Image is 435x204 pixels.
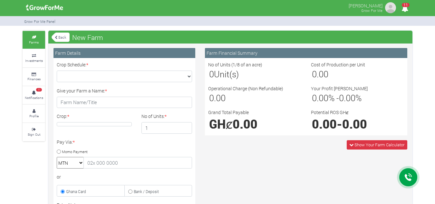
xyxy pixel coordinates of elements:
small: Profile [29,114,39,118]
label: No of Units: [141,113,167,120]
span: 0 [209,68,214,80]
div: Farm Financial Summary [205,48,407,58]
label: No of Units (1/8 of an acre) [208,61,262,68]
span: 0.00 [312,68,328,80]
h1: - [312,117,403,131]
input: Momo Payment [57,150,61,154]
img: growforme image [384,1,397,14]
span: 11 [36,88,42,92]
a: Profile [23,105,45,122]
label: Cost of Production per Unit [311,61,365,68]
label: Grand Total Payable [208,109,249,116]
small: Grow For Me [361,8,382,13]
label: Crop: [57,113,69,120]
small: Notifications [25,95,43,100]
a: Investments [23,49,45,67]
span: 11 [402,3,410,7]
small: Sign Out [28,132,40,137]
small: Farms [29,40,39,44]
a: 11 Notifications [23,86,45,104]
p: [PERSON_NAME] [349,1,382,9]
span: New Farm [71,31,105,44]
span: 0.00 [342,116,367,132]
a: Back [52,32,70,43]
span: Show Your Farm Calculator [354,142,404,148]
a: 11 [399,6,411,12]
h3: Unit(s) [209,69,300,79]
span: 0.00 [312,116,337,132]
img: growforme image [24,1,65,14]
span: 0.00 [339,92,355,103]
label: Operational Charge (Non Refundable) [208,85,283,92]
small: Finances [27,77,41,81]
input: 02x 000 0000 [83,157,192,169]
label: Pay Via: [57,139,75,145]
a: Farms [23,31,45,49]
div: or [57,173,192,180]
input: Farm Name/Title [57,97,192,108]
label: Crop Schedule: [57,61,88,68]
span: 0.00 [209,92,226,103]
a: Finances [23,68,45,86]
h1: GHȼ [209,117,300,131]
label: Give your Farm a Name: [57,87,107,94]
input: Bank / Deposit [128,189,132,194]
span: 0.00 [233,116,257,132]
small: Momo Payment [62,149,88,154]
small: Bank / Deposit [134,189,159,194]
label: Your Profit [PERSON_NAME] [311,85,368,92]
a: Sign Out [23,123,45,141]
div: Farm Details [53,48,195,58]
small: Investments [25,58,43,63]
input: Ghana Card [61,189,65,194]
i: Notifications [399,1,411,16]
small: Ghana Card [66,189,86,194]
label: Potential ROS GHȼ [311,109,349,116]
small: Grow For Me Panel [24,19,55,24]
h3: % - % [312,93,403,103]
span: 0.00 [312,92,328,103]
